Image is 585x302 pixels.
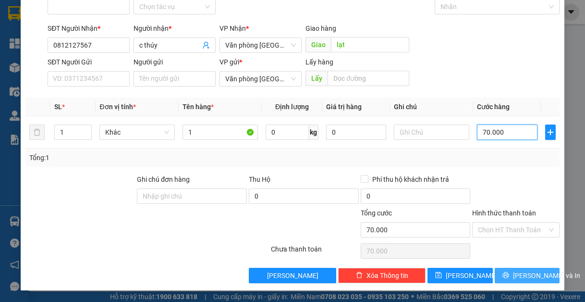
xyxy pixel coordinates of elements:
span: Giá trị hàng [326,103,362,111]
label: Hình thức thanh toán [472,209,536,217]
span: save [435,272,442,279]
div: Người gửi [134,57,216,67]
span: Giao hàng [305,25,336,32]
div: Tổng: 1 [29,152,227,163]
span: Tổng cước [361,209,392,217]
span: VP Nhận [219,25,246,32]
span: Đơn vị tính [99,103,135,111]
span: kg [309,125,318,140]
span: delete [356,272,363,279]
span: Tên hàng [183,103,214,111]
input: Dọc đường [328,71,409,86]
input: Ghi Chú [394,125,469,140]
img: logo.jpg [5,25,23,73]
button: save[PERSON_NAME] [427,268,493,283]
span: Phí thu hộ khách nhận trả [368,174,453,185]
button: printer[PERSON_NAME] và In [495,268,560,283]
div: VP gửi [219,57,302,67]
span: Lấy hàng [305,58,333,66]
div: Người nhận [134,23,216,34]
label: Ghi chú đơn hàng [137,176,190,183]
span: SL [54,103,62,111]
span: Khác [105,125,169,139]
div: SĐT Người Nhận [48,23,130,34]
button: deleteXóa Thông tin [338,268,426,283]
input: VD: Bàn, Ghế [183,125,258,140]
button: plus [545,125,556,140]
button: delete [29,125,45,140]
input: 0 [326,125,386,140]
span: Văn phòng Tân Kỳ [225,72,296,86]
div: SĐT Người Gửi [48,57,130,67]
button: [PERSON_NAME] [249,268,336,283]
span: Xóa Thông tin [366,270,408,281]
span: [PERSON_NAME] [446,270,497,281]
span: Định lượng [275,103,309,111]
input: Dọc đường [331,37,409,52]
span: plus [546,128,556,136]
span: user-add [202,41,210,49]
b: XE GIƯỜNG NẰM CAO CẤP HÙNG THỤC [28,8,100,87]
span: printer [502,272,509,279]
div: Chưa thanh toán [270,244,359,261]
span: Thu Hộ [249,176,270,183]
input: Ghi chú đơn hàng [137,189,247,204]
th: Ghi chú [390,98,473,116]
span: Cước hàng [477,103,510,111]
span: Lấy [305,71,328,86]
span: [PERSON_NAME] [267,270,318,281]
span: [PERSON_NAME] và In [513,270,580,281]
span: Giao [305,37,331,52]
span: Văn phòng Tân Kỳ [225,38,296,52]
